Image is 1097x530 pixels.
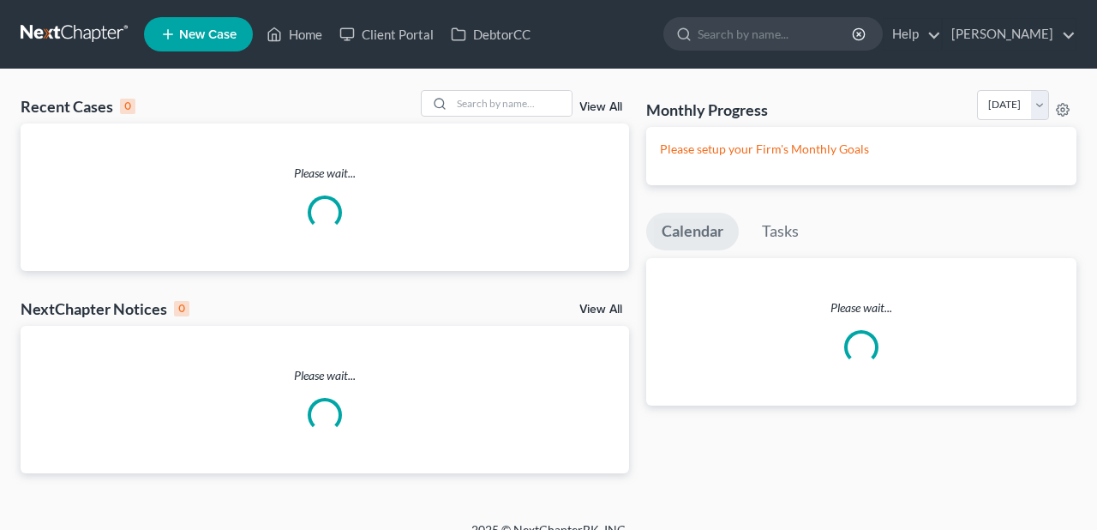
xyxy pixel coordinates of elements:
input: Search by name... [698,18,854,50]
a: Calendar [646,213,739,250]
a: Tasks [746,213,814,250]
p: Please wait... [646,299,1076,316]
a: Help [884,19,941,50]
a: Client Portal [331,19,442,50]
a: [PERSON_NAME] [943,19,1076,50]
div: NextChapter Notices [21,298,189,319]
div: 0 [120,99,135,114]
div: Recent Cases [21,96,135,117]
a: Home [258,19,331,50]
a: View All [579,101,622,113]
span: New Case [179,28,237,41]
input: Search by name... [452,91,572,116]
a: View All [579,304,622,316]
h3: Monthly Progress [646,99,768,120]
p: Please wait... [21,165,629,182]
p: Please wait... [21,367,629,384]
p: Please setup your Firm's Monthly Goals [660,141,1063,158]
div: 0 [174,301,189,316]
a: DebtorCC [442,19,539,50]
